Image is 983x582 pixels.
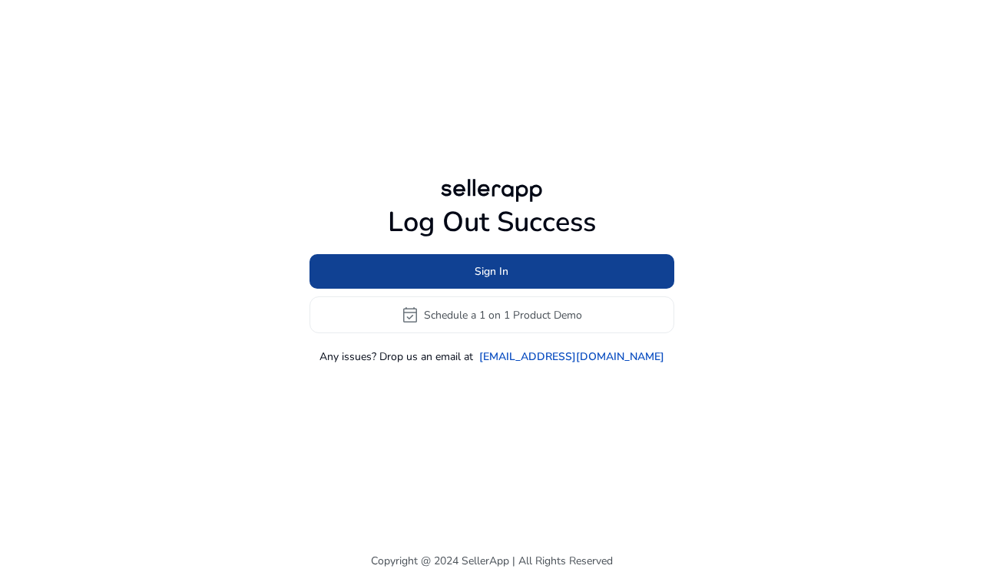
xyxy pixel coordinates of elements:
[479,349,664,365] a: [EMAIL_ADDRESS][DOMAIN_NAME]
[319,349,473,365] p: Any issues? Drop us an email at
[401,306,419,324] span: event_available
[309,254,674,289] button: Sign In
[309,206,674,239] h1: Log Out Success
[309,296,674,333] button: event_availableSchedule a 1 on 1 Product Demo
[475,263,508,279] span: Sign In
